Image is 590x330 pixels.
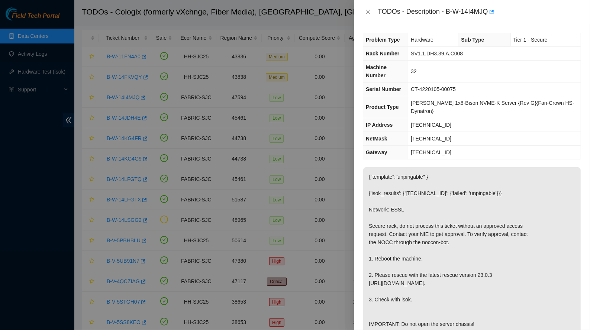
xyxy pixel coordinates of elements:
span: CT-4220105-00075 [411,86,456,92]
span: Gateway [366,149,387,155]
span: close [365,9,371,15]
span: Rack Number [366,51,399,56]
span: NetMask [366,136,387,142]
span: Problem Type [366,37,400,43]
span: IP Address [366,122,393,128]
span: 32 [411,68,417,74]
span: [PERSON_NAME] 1x8-Bison NVME-K Server {Rev G}{Fan-Crown HS-Dynatron} [411,100,574,114]
span: Sub Type [461,37,484,43]
span: [TECHNICAL_ID] [411,149,451,155]
span: Machine Number [366,64,387,78]
span: Serial Number [366,86,401,92]
span: SV1.1.DH3.39.A.C008 [411,51,463,56]
span: [TECHNICAL_ID] [411,136,451,142]
span: Hardware [411,37,433,43]
div: TODOs - Description - B-W-14I4MJQ [378,6,581,18]
span: Product Type [366,104,399,110]
button: Close [363,9,373,16]
span: Tier 1 - Secure [513,37,548,43]
span: [TECHNICAL_ID] [411,122,451,128]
